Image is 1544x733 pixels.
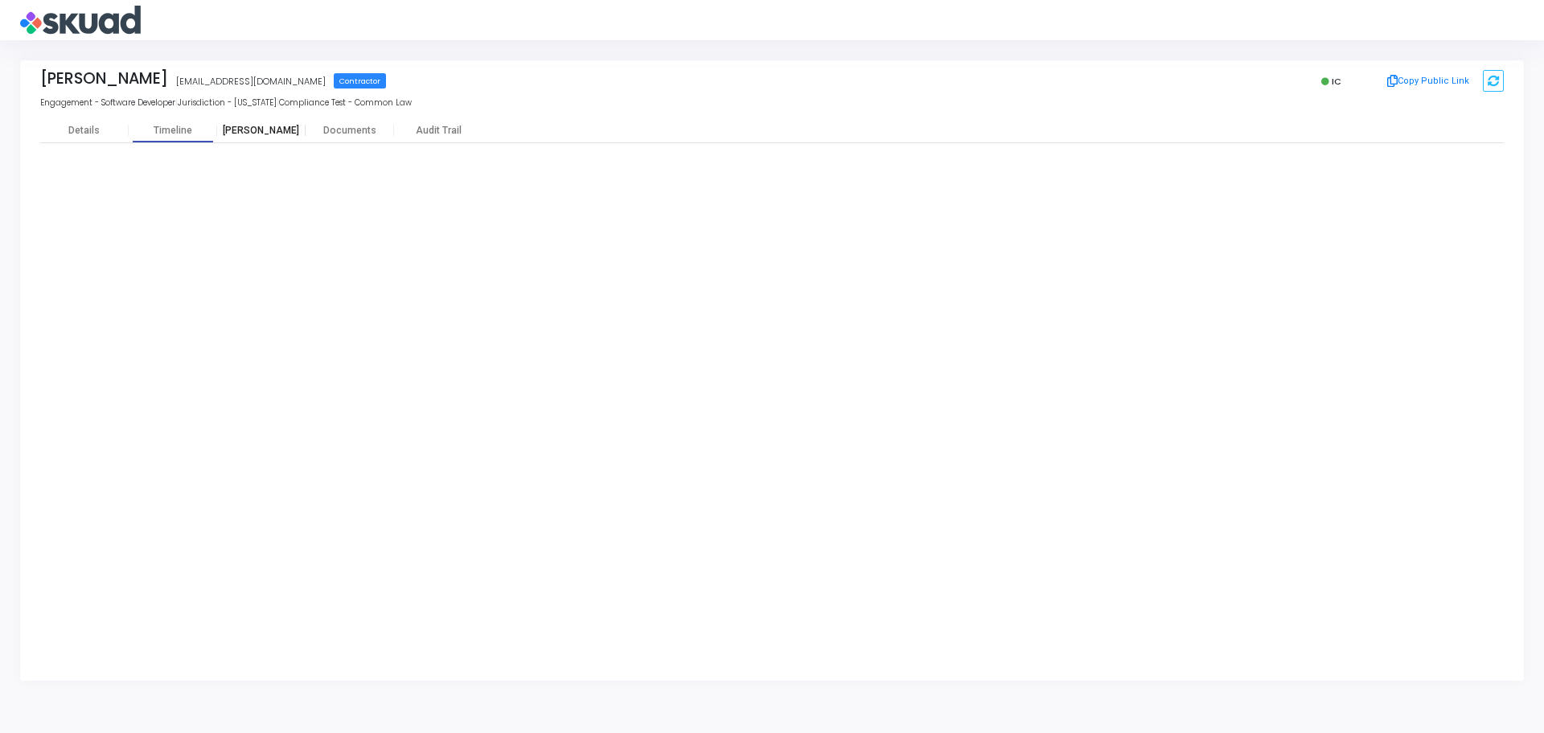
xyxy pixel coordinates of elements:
button: Copy Public Link [1382,69,1475,93]
div: [PERSON_NAME] [217,125,306,137]
div: [EMAIL_ADDRESS][DOMAIN_NAME] [176,75,326,89]
div: [PERSON_NAME] [40,69,168,88]
span: | [277,97,279,108]
span: Contractor [334,73,386,89]
div: Documents [306,125,394,137]
span: | [175,97,178,108]
img: logo [20,4,141,36]
div: Timeline [154,125,192,137]
div: Details [68,125,100,137]
div: Audit Trail [394,125,482,137]
div: Engagement - Software Developer Jurisdiction - [US_STATE] Compliance Test - Common Law [40,97,1504,109]
span: IC [1332,75,1341,88]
